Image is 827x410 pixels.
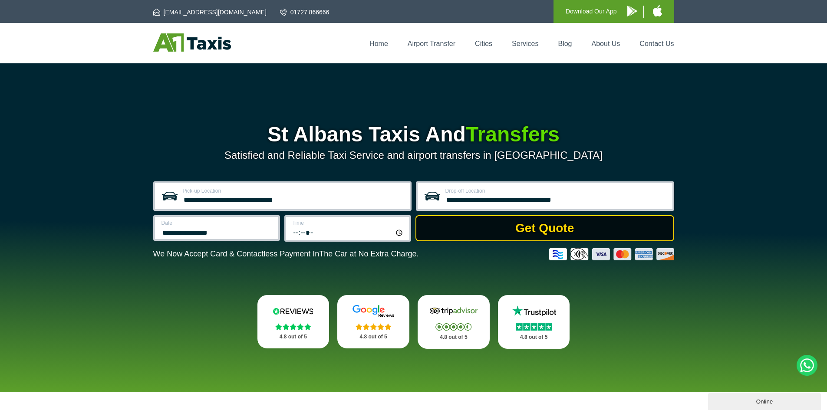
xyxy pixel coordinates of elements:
[347,331,400,342] p: 4.8 out of 5
[347,305,399,318] img: Google
[592,40,620,47] a: About Us
[558,40,572,47] a: Blog
[512,40,538,47] a: Services
[466,123,560,146] span: Transfers
[356,323,392,330] img: Stars
[275,323,311,330] img: Stars
[267,305,319,318] img: Reviews.io
[566,6,617,17] p: Download Our App
[428,305,480,318] img: Tripadvisor
[408,40,455,47] a: Airport Transfer
[153,249,419,259] p: We Now Accept Card & Contactless Payment In
[153,8,267,16] a: [EMAIL_ADDRESS][DOMAIN_NAME]
[507,332,560,343] p: 4.8 out of 5
[319,249,418,258] span: The Car at No Extra Charge.
[427,332,480,343] p: 4.8 out of 5
[418,295,490,349] a: Tripadvisor Stars 4.8 out of 5
[153,124,674,145] h1: St Albans Taxis And
[257,295,329,348] a: Reviews.io Stars 4.8 out of 5
[549,248,674,260] img: Credit And Debit Cards
[153,33,231,52] img: A1 Taxis St Albans LTD
[267,331,320,342] p: 4.8 out of 5
[293,220,404,226] label: Time
[653,5,662,16] img: A1 Taxis iPhone App
[708,391,823,410] iframe: chat widget
[415,215,674,241] button: Get Quote
[153,149,674,161] p: Satisfied and Reliable Taxi Service and airport transfers in [GEOGRAPHIC_DATA]
[280,8,329,16] a: 01727 866666
[627,6,637,16] img: A1 Taxis Android App
[445,188,667,194] label: Drop-off Location
[508,305,560,318] img: Trustpilot
[516,323,552,331] img: Stars
[183,188,405,194] label: Pick-up Location
[475,40,492,47] a: Cities
[369,40,388,47] a: Home
[161,220,273,226] label: Date
[498,295,570,349] a: Trustpilot Stars 4.8 out of 5
[337,295,409,348] a: Google Stars 4.8 out of 5
[435,323,471,331] img: Stars
[639,40,674,47] a: Contact Us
